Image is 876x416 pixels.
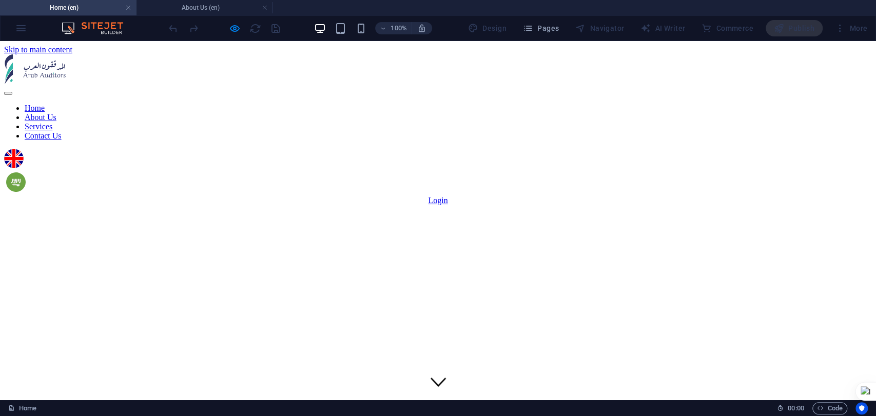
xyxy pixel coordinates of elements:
i: On resize automatically adjust zoom level to fit chosen device. [417,24,426,33]
a: Home [25,63,45,71]
h6: 100% [391,22,407,34]
button: 100% [375,22,412,34]
span: : [795,404,796,412]
img: arabcpa.com.sa [4,13,66,43]
a: Services [25,81,52,90]
span: Code [817,402,843,414]
h6: Session time [777,402,804,414]
h4: About Us (en) [137,2,273,13]
a: About Us [25,72,56,81]
a: Skip to main content [4,4,72,13]
button: Code [812,402,847,414]
span: 00 00 [788,402,804,414]
img: Editor Logo [59,22,136,34]
a: Contact Us [25,90,62,99]
span: Pages [523,23,559,33]
button: Usercentrics [855,402,868,414]
a: Click to cancel selection. Double-click to open Pages [8,402,36,414]
button: Pages [519,20,563,36]
div: Design (Ctrl+Alt+Y) [464,20,511,36]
